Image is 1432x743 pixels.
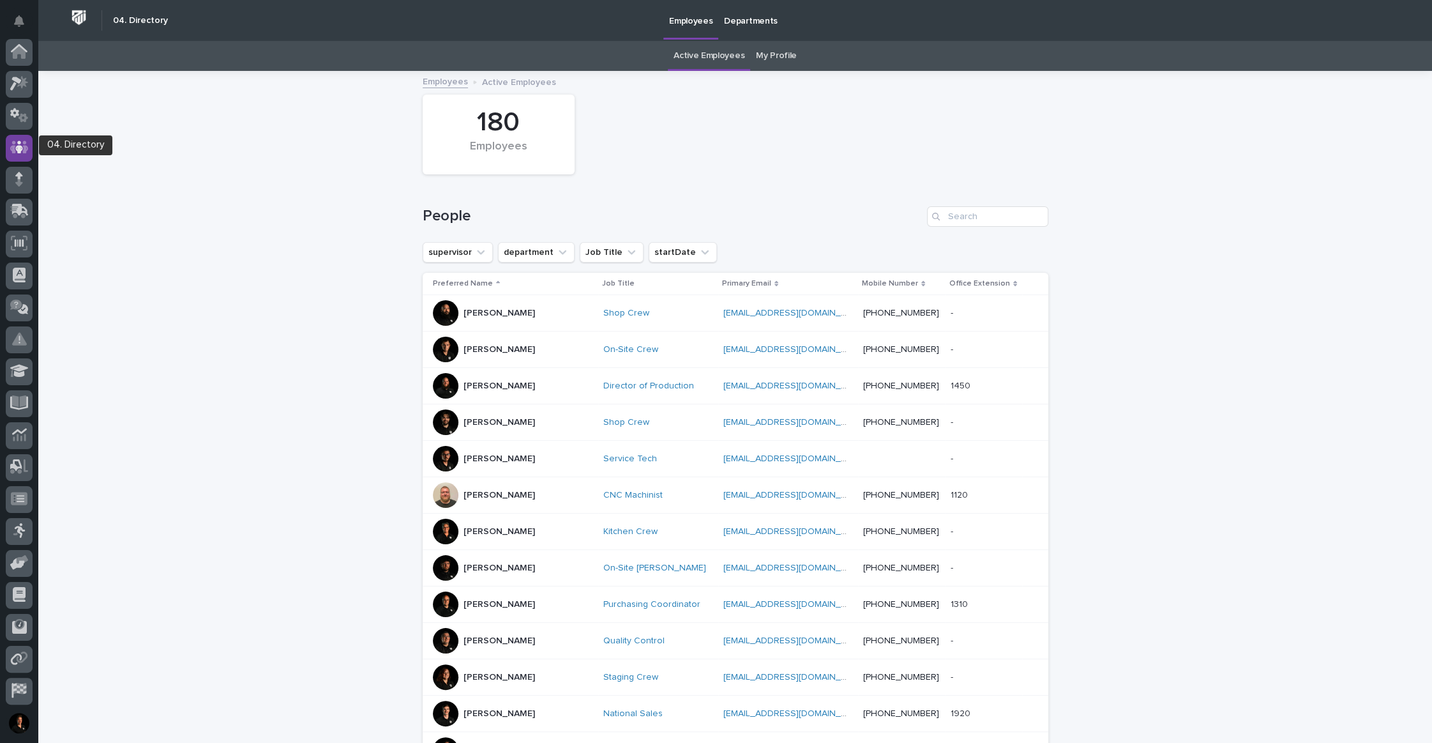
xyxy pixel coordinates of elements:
[603,599,700,610] a: Purchasing Coordinator
[863,381,939,390] a: [PHONE_NUMBER]
[951,487,970,501] p: 1120
[603,417,649,428] a: Shop Crew
[423,514,1048,550] tr: [PERSON_NAME]Kitchen Crew [EMAIL_ADDRESS][DOMAIN_NAME] [PHONE_NUMBER]--
[723,600,868,609] a: [EMAIL_ADDRESS][DOMAIN_NAME]
[423,550,1048,586] tr: [PERSON_NAME]On-Site [PERSON_NAME] [EMAIL_ADDRESS][DOMAIN_NAME] [PHONE_NUMBER]--
[464,381,535,392] p: [PERSON_NAME]
[423,623,1048,659] tr: [PERSON_NAME]Quality Control [EMAIL_ADDRESS][DOMAIN_NAME] [PHONE_NUMBER]--
[603,381,694,392] a: Director of Production
[723,673,868,682] a: [EMAIL_ADDRESS][DOMAIN_NAME]
[927,206,1048,227] input: Search
[423,332,1048,368] tr: [PERSON_NAME]On-Site Crew [EMAIL_ADDRESS][DOMAIN_NAME] [PHONE_NUMBER]--
[423,696,1048,732] tr: [PERSON_NAME]National Sales [EMAIL_ADDRESS][DOMAIN_NAME] [PHONE_NUMBER]19201920
[649,242,717,263] button: startDate
[863,491,939,500] a: [PHONE_NUMBER]
[951,670,956,683] p: -
[949,277,1010,291] p: Office Extension
[951,597,970,610] p: 1310
[464,709,535,719] p: [PERSON_NAME]
[482,74,556,88] p: Active Employees
[423,368,1048,404] tr: [PERSON_NAME]Director of Production [EMAIL_ADDRESS][DOMAIN_NAME] [PHONE_NUMBER]14501450
[863,600,939,609] a: [PHONE_NUMBER]
[423,295,1048,332] tr: [PERSON_NAME]Shop Crew [EMAIL_ADDRESS][DOMAIN_NAME] [PHONE_NUMBER]--
[16,15,33,36] div: Notifications
[603,526,658,537] a: Kitchen Crew
[603,563,706,574] a: On-Site [PERSON_NAME]
[464,526,535,537] p: [PERSON_NAME]
[113,15,168,26] h2: 04. Directory
[423,441,1048,477] tr: [PERSON_NAME]Service Tech [EMAIL_ADDRESS][DOMAIN_NAME] --
[423,477,1048,514] tr: [PERSON_NAME]CNC Machinist [EMAIL_ADDRESS][DOMAIN_NAME] [PHONE_NUMBER]11201120
[444,107,553,139] div: 180
[464,636,535,647] p: [PERSON_NAME]
[433,277,493,291] p: Preferred Name
[951,305,956,319] p: -
[863,527,939,536] a: [PHONE_NUMBER]
[951,415,956,428] p: -
[603,344,658,355] a: On-Site Crew
[756,41,797,71] a: My Profile
[603,454,657,464] a: Service Tech
[603,672,658,683] a: Staging Crew
[674,41,744,71] a: Active Employees
[951,342,956,355] p: -
[423,242,493,263] button: supervisor
[951,633,956,647] p: -
[464,563,535,574] p: [PERSON_NAME]
[951,560,956,574] p: -
[464,344,535,355] p: [PERSON_NAME]
[722,277,771,291] p: Primary Email
[464,599,535,610] p: [PERSON_NAME]
[603,709,663,719] a: National Sales
[464,672,535,683] p: [PERSON_NAME]
[603,490,663,501] a: CNC Machinist
[862,277,918,291] p: Mobile Number
[423,207,922,226] h1: People
[951,378,973,392] p: 1450
[602,277,635,291] p: Job Title
[863,673,939,682] a: [PHONE_NUMBER]
[723,309,868,318] a: [EMAIL_ADDRESS][DOMAIN_NAME]
[423,404,1048,441] tr: [PERSON_NAME]Shop Crew [EMAIL_ADDRESS][DOMAIN_NAME] [PHONE_NUMBER]--
[723,527,868,536] a: [EMAIL_ADDRESS][DOMAIN_NAME]
[951,706,973,719] p: 1920
[863,709,939,718] a: [PHONE_NUMBER]
[723,709,868,718] a: [EMAIL_ADDRESS][DOMAIN_NAME]
[723,491,868,500] a: [EMAIL_ADDRESS][DOMAIN_NAME]
[6,710,33,737] button: users-avatar
[863,345,939,354] a: [PHONE_NUMBER]
[580,242,644,263] button: Job Title
[723,563,868,572] a: [EMAIL_ADDRESS][DOMAIN_NAME]
[603,636,665,647] a: Quality Control
[723,345,868,354] a: [EMAIL_ADDRESS][DOMAIN_NAME]
[863,636,939,645] a: [PHONE_NUMBER]
[67,6,91,29] img: Workspace Logo
[464,417,535,428] p: [PERSON_NAME]
[603,308,649,319] a: Shop Crew
[444,140,553,167] div: Employees
[951,524,956,537] p: -
[723,454,868,463] a: [EMAIL_ADDRESS][DOMAIN_NAME]
[723,418,868,427] a: [EMAIL_ADDRESS][DOMAIN_NAME]
[464,490,535,501] p: [PERSON_NAME]
[6,8,33,34] button: Notifications
[863,418,939,427] a: [PHONE_NUMBER]
[423,73,468,88] a: Employees
[423,586,1048,623] tr: [PERSON_NAME]Purchasing Coordinator [EMAIL_ADDRESS][DOMAIN_NAME] [PHONE_NUMBER]13101310
[863,563,939,572] a: [PHONE_NUMBER]
[863,309,939,318] a: [PHONE_NUMBER]
[723,636,868,645] a: [EMAIL_ADDRESS][DOMAIN_NAME]
[951,451,956,464] p: -
[464,308,535,319] p: [PERSON_NAME]
[498,242,575,263] button: department
[423,659,1048,696] tr: [PERSON_NAME]Staging Crew [EMAIL_ADDRESS][DOMAIN_NAME] [PHONE_NUMBER]--
[723,381,868,390] a: [EMAIL_ADDRESS][DOMAIN_NAME]
[464,454,535,464] p: [PERSON_NAME]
